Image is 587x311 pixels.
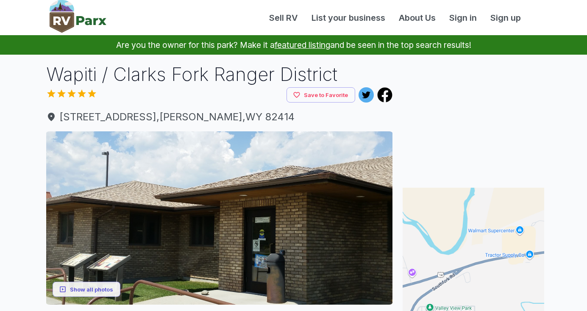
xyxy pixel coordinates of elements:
img: AAcXr8ouLspn4zaCsWD-oAMGjVvP9h4XjSn4j6GrHY0VaNk88pEEBkkKCNz-OnU5h4uxYIT20gDVOiM04W045GK-iSkS31ks5... [46,131,393,305]
a: List your business [305,11,392,24]
a: [STREET_ADDRESS],[PERSON_NAME],WY 82414 [46,109,393,125]
a: featured listing [275,40,330,50]
button: Save to Favorite [287,87,355,103]
a: Sell RV [262,11,305,24]
h1: Wapiti / Clarks Fork Ranger District [46,61,393,87]
iframe: Advertisement [403,61,544,167]
p: Are you the owner for this park? Make it a and be seen in the top search results! [10,35,577,55]
a: About Us [392,11,442,24]
a: Sign in [442,11,484,24]
a: Sign up [484,11,528,24]
button: Show all photos [53,281,120,297]
span: [STREET_ADDRESS] , [PERSON_NAME] , WY 82414 [46,109,393,125]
